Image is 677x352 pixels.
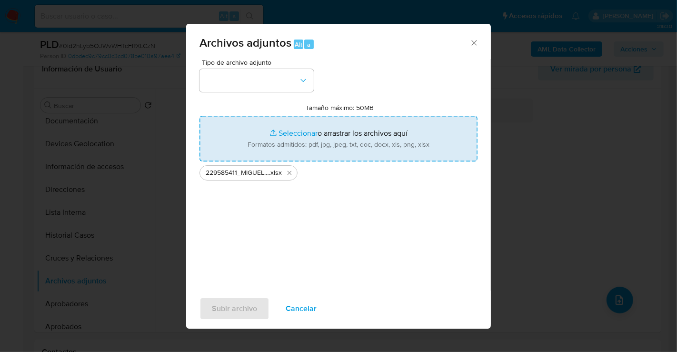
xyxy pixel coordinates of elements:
[306,103,374,112] label: Tamaño máximo: 50MB
[286,298,317,319] span: Cancelar
[206,168,269,178] span: 229585411_MIGUEL [PERSON_NAME] GALLO_SEP2
[199,34,291,51] span: Archivos adjuntos
[295,40,302,49] span: Alt
[307,40,310,49] span: a
[202,59,316,66] span: Tipo de archivo adjunto
[273,297,329,320] button: Cancelar
[469,38,478,47] button: Cerrar
[199,161,478,181] ul: Archivos seleccionados
[269,168,282,178] span: .xlsx
[284,167,295,179] button: Eliminar 229585411_MIGUEL ANGEL VAZQUEZ GALLO_SEP2.xlsx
